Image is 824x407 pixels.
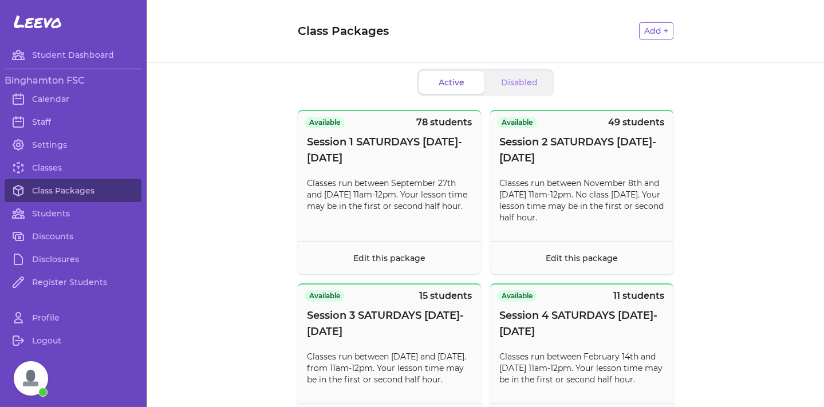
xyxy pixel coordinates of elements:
[305,117,345,128] span: Available
[307,307,472,339] span: Session 3 SATURDAYS [DATE]-[DATE]
[608,116,664,129] p: 49 students
[307,351,472,385] p: Classes run between [DATE] and [DATE]. from 11am-12pm. Your lesson time may be in the first or se...
[5,110,141,133] a: Staff
[5,44,141,66] a: Student Dashboard
[546,253,618,263] a: Edit this package
[5,329,141,352] a: Logout
[307,134,472,166] span: Session 1 SATURDAYS [DATE]-[DATE]
[5,88,141,110] a: Calendar
[419,289,472,303] p: 15 students
[353,253,425,263] a: Edit this package
[14,11,62,32] span: Leevo
[298,110,481,274] button: Available78 studentsSession 1 SATURDAYS [DATE]-[DATE]Classes run between September 27th and [DATE...
[5,225,141,248] a: Discounts
[5,156,141,179] a: Classes
[14,361,48,396] div: Open chat
[490,110,673,274] button: Available49 studentsSession 2 SATURDAYS [DATE]-[DATE]Classes run between November 8th and [DATE] ...
[5,248,141,271] a: Disclosures
[497,290,537,302] span: Available
[305,290,345,302] span: Available
[499,351,664,385] p: Classes run between February 14th and [DATE] 11am-12pm. Your lesson time may be in the first or s...
[639,22,673,39] button: Add +
[487,71,552,94] button: Disabled
[5,179,141,202] a: Class Packages
[416,116,472,129] p: 78 students
[419,71,484,94] button: Active
[499,134,664,166] span: Session 2 SATURDAYS [DATE]-[DATE]
[5,133,141,156] a: Settings
[5,202,141,225] a: Students
[5,74,141,88] h3: Binghamton FSC
[499,177,664,223] p: Classes run between November 8th and [DATE] 11am-12pm. No class [DATE]. Your lesson time may be i...
[5,306,141,329] a: Profile
[613,289,664,303] p: 11 students
[307,177,472,212] p: Classes run between September 27th and [DATE] 11am-12pm. Your lesson time may be in the first or ...
[5,271,141,294] a: Register Students
[499,307,664,339] span: Session 4 SATURDAYS [DATE]-[DATE]
[497,117,537,128] span: Available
